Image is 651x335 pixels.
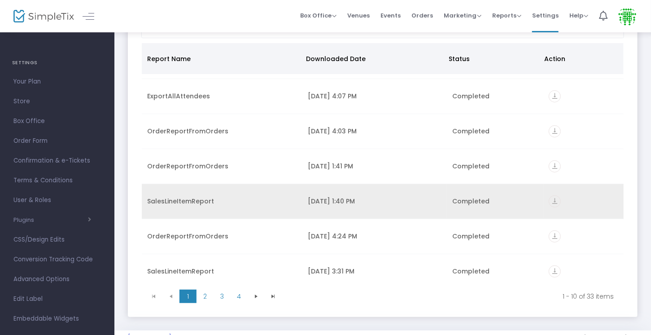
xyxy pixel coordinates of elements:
[13,194,101,206] span: User & Roles
[549,128,561,137] a: vertical_align_bottom
[347,4,370,27] span: Venues
[308,162,441,171] div: 8/21/2025 1:41 PM
[380,4,401,27] span: Events
[549,160,618,172] div: https://go.SimpleTix.com/2o5v2
[248,290,265,303] span: Go to the next page
[549,90,561,102] i: vertical_align_bottom
[308,127,441,136] div: 9/16/2025 4:03 PM
[549,233,561,242] a: vertical_align_bottom
[549,265,618,278] div: https://go.SimpleTix.com/80e5n
[301,43,444,75] th: Downloaded Date
[308,267,441,276] div: 3/19/2025 3:31 PM
[13,76,101,88] span: Your Plan
[197,290,214,303] span: Page 2
[308,92,441,101] div: 9/16/2025 4:07 PM
[452,127,538,136] div: Completed
[452,92,538,101] div: Completed
[142,43,624,286] div: Data table
[231,290,248,303] span: Page 4
[13,216,91,224] button: Plugins
[13,273,101,285] span: Advanced Options
[12,54,102,72] h4: SETTINGS
[569,11,588,20] span: Help
[147,162,297,171] div: OrderReportFromOrders
[549,265,561,278] i: vertical_align_bottom
[300,11,336,20] span: Box Office
[147,267,297,276] div: SalesLineItemReport
[549,160,561,172] i: vertical_align_bottom
[549,163,561,172] a: vertical_align_bottom
[549,268,561,277] a: vertical_align_bottom
[13,234,101,246] span: CSS/Design Edits
[265,290,282,303] span: Go to the last page
[444,11,481,20] span: Marketing
[549,195,618,207] div: https://go.SimpleTix.com/uqf97
[549,195,561,207] i: vertical_align_bottom
[452,197,538,206] div: Completed
[539,43,618,75] th: Action
[147,197,297,206] div: SalesLineItemReport
[308,232,441,241] div: 3/21/2025 4:24 PM
[147,232,297,241] div: OrderReportFromOrders
[13,254,101,265] span: Conversion Tracking Code
[549,198,561,207] a: vertical_align_bottom
[214,290,231,303] span: Page 3
[147,127,297,136] div: OrderReportFromOrders
[13,155,101,167] span: Confirmation & e-Tickets
[142,43,301,75] th: Report Name
[549,125,618,137] div: https://go.SimpleTix.com/fl3lk
[179,290,197,303] span: Page 1
[308,197,441,206] div: 8/21/2025 1:40 PM
[411,4,433,27] span: Orders
[452,232,538,241] div: Completed
[452,267,538,276] div: Completed
[532,4,559,27] span: Settings
[13,313,101,325] span: Embeddable Widgets
[549,125,561,137] i: vertical_align_bottom
[549,230,561,242] i: vertical_align_bottom
[549,230,618,242] div: https://go.SimpleTix.com/s9ddd
[253,293,260,300] span: Go to the next page
[270,293,277,300] span: Go to the last page
[549,90,618,102] div: https://go.SimpleTix.com/2dboy
[13,293,101,305] span: Edit Label
[452,162,538,171] div: Completed
[13,175,101,186] span: Terms & Conditions
[492,11,521,20] span: Reports
[13,115,101,127] span: Box Office
[288,292,614,301] kendo-pager-info: 1 - 10 of 33 items
[13,96,101,107] span: Store
[549,93,561,102] a: vertical_align_bottom
[147,92,297,101] div: ExportAllAttendees
[13,135,101,147] span: Order Form
[444,43,539,75] th: Status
